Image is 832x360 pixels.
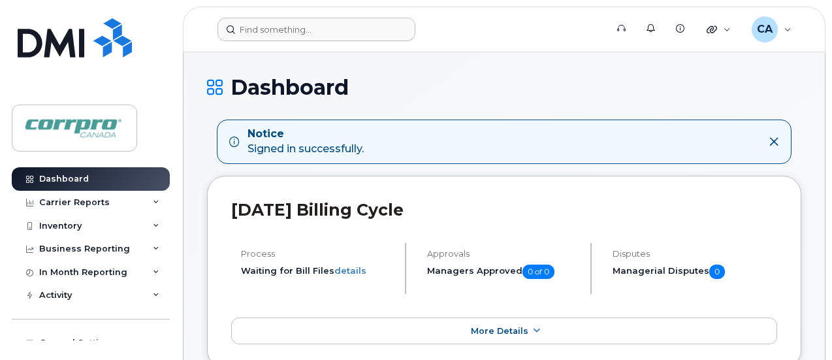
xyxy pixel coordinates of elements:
[613,249,777,259] h4: Disputes
[231,200,777,220] h2: [DATE] Billing Cycle
[248,127,364,157] div: Signed in successfully.
[522,265,554,279] span: 0 of 0
[709,265,725,279] span: 0
[471,326,528,336] span: More Details
[613,265,777,279] h5: Managerial Disputes
[241,249,394,259] h4: Process
[427,265,580,279] h5: Managers Approved
[427,249,580,259] h4: Approvals
[207,76,801,99] h1: Dashboard
[334,265,366,276] a: details
[241,265,394,277] li: Waiting for Bill Files
[248,127,364,142] strong: Notice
